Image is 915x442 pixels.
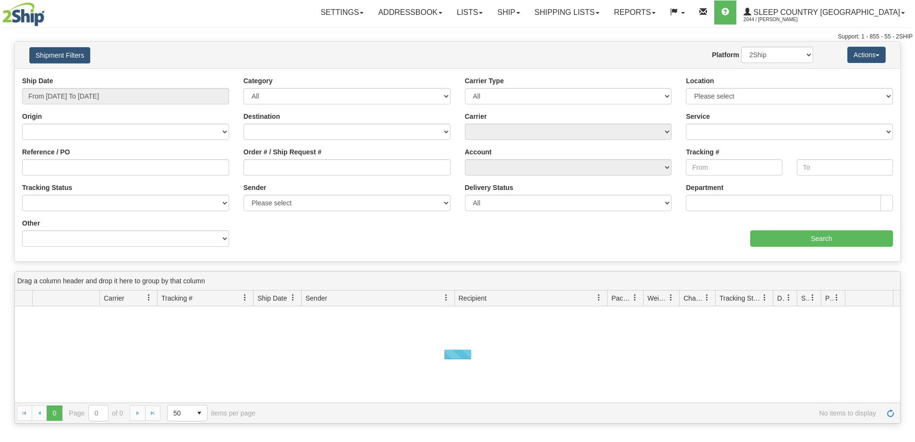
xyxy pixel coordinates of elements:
label: Tracking # [686,147,719,157]
span: Carrier [104,293,124,303]
span: 2044 / [PERSON_NAME] [744,15,816,25]
div: grid grouping header [15,272,900,290]
input: To [797,159,893,176]
input: From [686,159,782,176]
a: Carrier filter column settings [141,290,157,306]
a: Ship Date filter column settings [285,290,301,306]
label: Destination [244,112,280,121]
a: Lists [450,0,490,25]
label: Other [22,218,40,228]
span: Delivery Status [777,293,785,303]
span: 50 [173,408,186,418]
a: Reports [607,0,663,25]
a: Delivery Status filter column settings [781,290,797,306]
a: Charge filter column settings [699,290,715,306]
a: Settings [313,0,371,25]
label: Service [686,112,710,121]
label: Carrier Type [465,76,504,86]
a: Sender filter column settings [438,290,454,306]
label: Carrier [465,112,487,121]
span: Pickup Status [825,293,833,303]
a: Addressbook [371,0,450,25]
span: Shipment Issues [801,293,809,303]
label: Origin [22,112,42,121]
button: Actions [847,47,886,63]
label: Order # / Ship Request # [244,147,322,157]
a: Weight filter column settings [663,290,679,306]
span: Recipient [459,293,487,303]
span: No items to display [269,409,876,417]
span: items per page [167,405,256,421]
span: Charge [683,293,704,303]
span: Tracking # [161,293,193,303]
span: Page of 0 [69,405,123,421]
label: Location [686,76,714,86]
span: Sender [305,293,327,303]
label: Ship Date [22,76,53,86]
img: logo2044.jpg [2,2,45,26]
span: select [192,405,207,421]
button: Shipment Filters [29,47,90,63]
label: Category [244,76,273,86]
label: Sender [244,183,266,192]
span: Weight [647,293,668,303]
label: Delivery Status [465,183,513,192]
a: Tracking Status filter column settings [756,290,773,306]
a: Packages filter column settings [627,290,643,306]
a: Sleep Country [GEOGRAPHIC_DATA] 2044 / [PERSON_NAME] [736,0,912,25]
span: Ship Date [257,293,287,303]
a: Tracking # filter column settings [237,290,253,306]
a: Shipping lists [527,0,607,25]
span: Tracking Status [720,293,761,303]
label: Reference / PO [22,147,70,157]
a: Pickup Status filter column settings [829,290,845,306]
span: Page 0 [47,405,62,421]
span: Sleep Country [GEOGRAPHIC_DATA] [751,8,900,16]
a: Ship [490,0,527,25]
div: Support: 1 - 855 - 55 - 2SHIP [2,33,913,41]
label: Platform [712,50,739,60]
label: Tracking Status [22,183,72,192]
a: Refresh [883,405,898,421]
a: Recipient filter column settings [591,290,607,306]
label: Account [465,147,492,157]
label: Department [686,183,723,192]
iframe: chat widget [893,172,914,270]
span: Page sizes drop down [167,405,207,421]
input: Search [750,230,893,247]
a: Shipment Issues filter column settings [805,290,821,306]
span: Packages [611,293,632,303]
